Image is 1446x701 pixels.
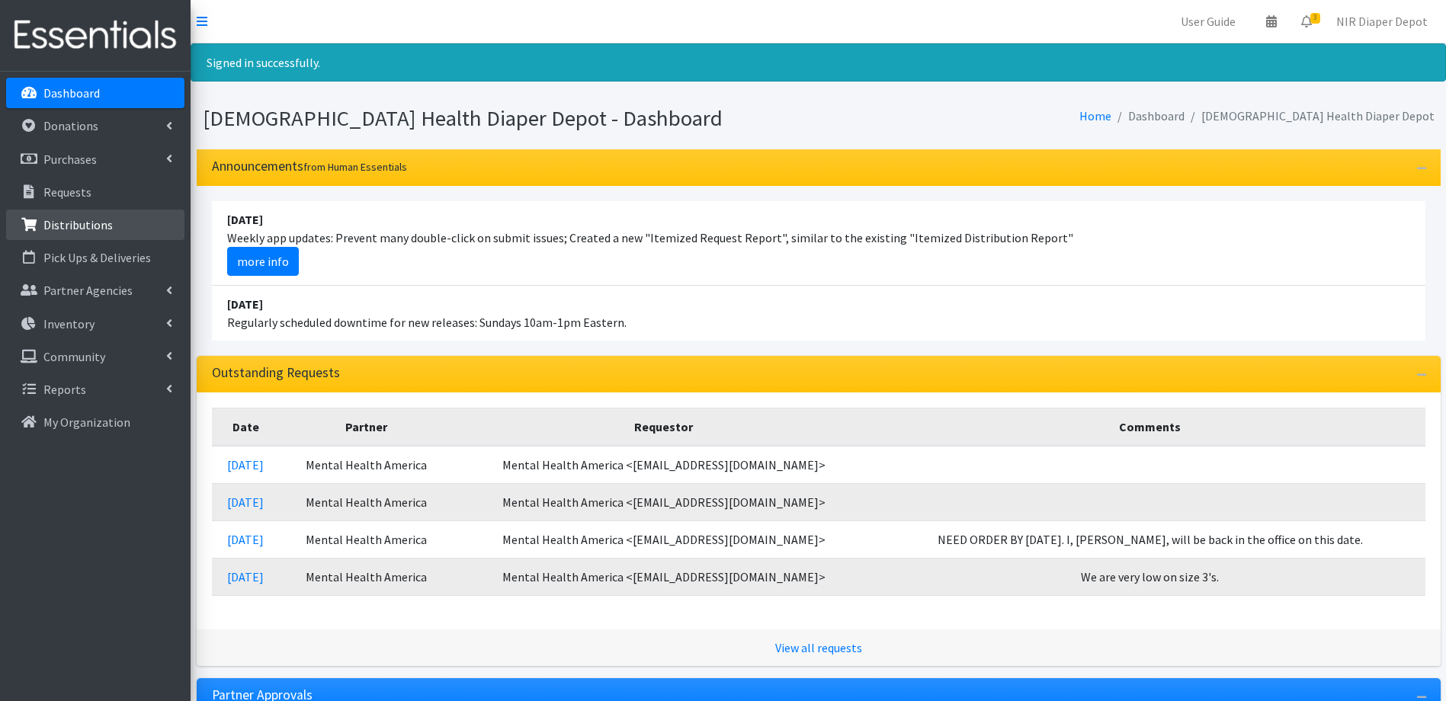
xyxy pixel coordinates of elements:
[303,160,407,174] small: from Human Essentials
[212,201,1425,286] li: Weekly app updates: Prevent many double-click on submit issues; Created a new "Itemized Request R...
[6,144,184,174] a: Purchases
[452,520,875,558] td: Mental Health America <[EMAIL_ADDRESS][DOMAIN_NAME]>
[875,408,1425,446] th: Comments
[1310,13,1320,24] span: 3
[280,408,453,446] th: Partner
[452,558,875,595] td: Mental Health America <[EMAIL_ADDRESS][DOMAIN_NAME]>
[6,309,184,339] a: Inventory
[212,158,407,174] h3: Announcements
[6,374,184,405] a: Reports
[43,316,95,331] p: Inventory
[43,118,98,133] p: Donations
[227,457,264,472] a: [DATE]
[6,407,184,437] a: My Organization
[212,286,1425,341] li: Regularly scheduled downtime for new releases: Sundays 10am-1pm Eastern.
[452,483,875,520] td: Mental Health America <[EMAIL_ADDRESS][DOMAIN_NAME]>
[452,446,875,484] td: Mental Health America <[EMAIL_ADDRESS][DOMAIN_NAME]>
[227,495,264,510] a: [DATE]
[6,275,184,306] a: Partner Agencies
[1079,108,1111,123] a: Home
[1169,6,1248,37] a: User Guide
[452,408,875,446] th: Requestor
[6,78,184,108] a: Dashboard
[43,217,113,232] p: Distributions
[227,247,299,276] a: more info
[1289,6,1324,37] a: 3
[6,210,184,240] a: Distributions
[875,558,1425,595] td: We are very low on size 3's.
[1111,105,1185,127] li: Dashboard
[1324,6,1440,37] a: NIR Diaper Depot
[227,532,264,547] a: [DATE]
[227,296,263,312] strong: [DATE]
[280,520,453,558] td: Mental Health America
[43,85,100,101] p: Dashboard
[43,250,151,265] p: Pick Ups & Deliveries
[43,152,97,167] p: Purchases
[1185,105,1435,127] li: [DEMOGRAPHIC_DATA] Health Diaper Depot
[6,10,184,61] img: HumanEssentials
[280,558,453,595] td: Mental Health America
[212,408,280,446] th: Date
[227,569,264,584] a: [DATE]
[43,415,130,430] p: My Organization
[227,212,263,227] strong: [DATE]
[212,365,340,381] h3: Outstanding Requests
[6,177,184,207] a: Requests
[6,341,184,372] a: Community
[280,446,453,484] td: Mental Health America
[43,382,86,397] p: Reports
[43,349,105,364] p: Community
[280,483,453,520] td: Mental Health America
[6,110,184,141] a: Donations
[203,105,813,132] h1: [DEMOGRAPHIC_DATA] Health Diaper Depot - Dashboard
[43,283,133,298] p: Partner Agencies
[191,43,1446,82] div: Signed in successfully.
[6,242,184,273] a: Pick Ups & Deliveries
[775,640,862,655] a: View all requests
[875,520,1425,558] td: NEED ORDER BY [DATE]. I, [PERSON_NAME], will be back in the office on this date.
[43,184,91,200] p: Requests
